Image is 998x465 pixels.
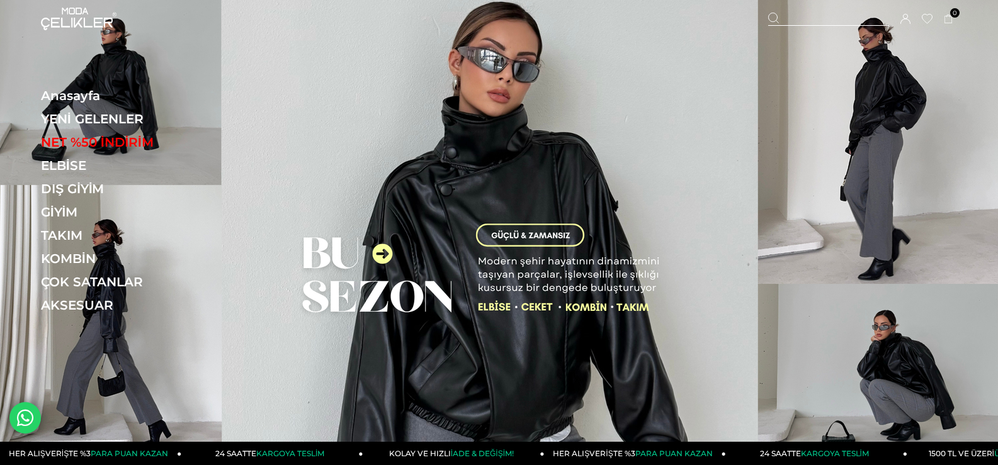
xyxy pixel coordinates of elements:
[41,158,214,173] a: ELBİSE
[944,14,953,24] a: 0
[801,449,869,458] span: KARGOYA TESLİM
[41,88,214,103] a: Anasayfa
[41,228,214,243] a: TAKIM
[41,135,214,150] a: NET %50 İNDİRİM
[41,298,214,313] a: AKSESUAR
[950,8,960,18] span: 0
[41,251,214,266] a: KOMBİN
[181,442,363,465] a: 24 SAATTEKARGOYA TESLİM
[726,442,907,465] a: 24 SAATTEKARGOYA TESLİM
[451,449,514,458] span: İADE & DEĞİŞİM!
[635,449,713,458] span: PARA PUAN KAZAN
[256,449,324,458] span: KARGOYA TESLİM
[545,442,726,465] a: HER ALIŞVERİŞTE %3PARA PUAN KAZAN
[41,8,116,30] img: logo
[41,204,214,220] a: GİYİM
[41,111,214,126] a: YENİ GELENLER
[363,442,544,465] a: KOLAY VE HIZLIİADE & DEĞİŞİM!
[41,274,214,289] a: ÇOK SATANLAR
[91,449,168,458] span: PARA PUAN KAZAN
[41,181,214,196] a: DIŞ GİYİM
